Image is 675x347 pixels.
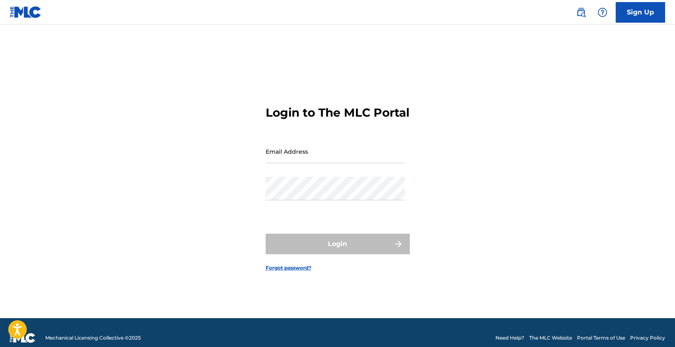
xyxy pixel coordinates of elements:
a: Portal Terms of Use [577,334,625,342]
a: Public Search [573,4,589,21]
iframe: Chat Widget [634,307,675,347]
a: The MLC Website [529,334,572,342]
a: Need Help? [495,334,524,342]
img: logo [10,333,35,343]
a: Privacy Policy [630,334,665,342]
a: Forgot password? [266,264,311,272]
a: Sign Up [616,2,665,23]
img: search [576,7,586,17]
div: Help [594,4,611,21]
h3: Login to The MLC Portal [266,106,409,120]
img: MLC Logo [10,6,42,18]
img: help [598,7,607,17]
span: Mechanical Licensing Collective © 2025 [45,334,141,342]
